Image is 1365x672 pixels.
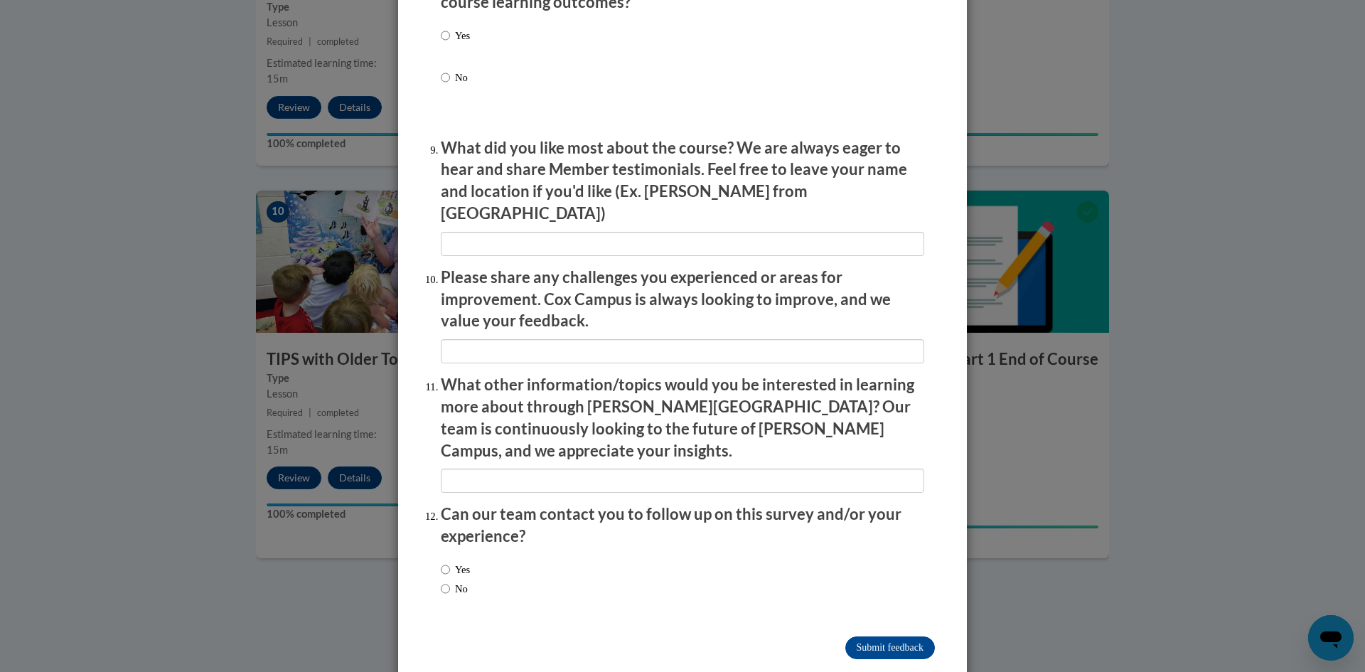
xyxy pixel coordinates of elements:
p: Can our team contact you to follow up on this survey and/or your experience? [441,503,924,548]
p: What did you like most about the course? We are always eager to hear and share Member testimonial... [441,137,924,225]
input: No [441,581,450,597]
p: Yes [455,28,470,43]
label: Yes [441,562,470,577]
p: What other information/topics would you be interested in learning more about through [PERSON_NAME... [441,374,924,462]
label: No [441,581,468,597]
p: No [455,70,470,85]
p: Please share any challenges you experienced or areas for improvement. Cox Campus is always lookin... [441,267,924,332]
input: Yes [441,562,450,577]
input: Yes [441,28,450,43]
input: No [441,70,450,85]
input: Submit feedback [845,636,935,659]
